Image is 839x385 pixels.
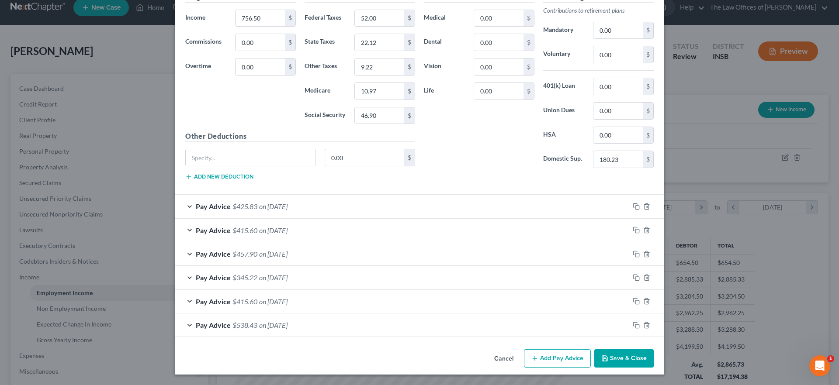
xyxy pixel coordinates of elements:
[259,202,288,210] span: on [DATE]
[232,273,257,282] span: $345.22
[185,14,205,21] span: Income
[300,58,350,76] label: Other Taxes
[643,78,653,95] div: $
[539,151,589,168] label: Domestic Sup.
[185,173,253,180] button: Add new deduction
[259,321,288,329] span: on [DATE]
[827,355,834,362] span: 1
[419,34,469,51] label: Dental
[185,131,415,142] h5: Other Deductions
[419,58,469,76] label: Vision
[300,82,350,100] label: Medicare
[419,10,469,27] label: Medical
[593,151,643,168] input: 0.00
[232,321,257,329] span: $538.43
[236,34,285,51] input: 0.00
[474,10,524,27] input: 0.00
[404,107,415,124] div: $
[259,273,288,282] span: on [DATE]
[300,107,350,124] label: Social Security
[325,149,405,166] input: 0.00
[232,297,257,306] span: $415.60
[543,6,654,15] p: Contributions to retirement plans
[419,82,469,100] label: Life
[285,58,295,75] div: $
[593,78,643,95] input: 0.00
[524,58,534,75] div: $
[181,58,231,76] label: Overtime
[643,127,653,144] div: $
[285,10,295,27] div: $
[196,321,231,329] span: Pay Advice
[524,10,534,27] div: $
[196,250,231,258] span: Pay Advice
[474,83,524,100] input: 0.00
[487,350,520,368] button: Cancel
[539,22,589,39] label: Mandatory
[404,34,415,51] div: $
[404,149,415,166] div: $
[236,58,285,75] input: 0.00
[232,226,257,234] span: $415.60
[355,58,404,75] input: 0.00
[196,202,231,210] span: Pay Advice
[259,250,288,258] span: on [DATE]
[300,10,350,27] label: Federal Taxes
[285,34,295,51] div: $
[539,127,589,144] label: HSA
[643,22,653,39] div: $
[196,273,231,282] span: Pay Advice
[181,34,231,51] label: Commissions
[809,355,830,376] iframe: Intercom live chat
[196,226,231,234] span: Pay Advice
[594,349,654,368] button: Save & Close
[593,46,643,63] input: 0.00
[404,83,415,100] div: $
[643,151,653,168] div: $
[474,58,524,75] input: 0.00
[196,297,231,306] span: Pay Advice
[539,78,589,95] label: 401(k) Loan
[474,34,524,51] input: 0.00
[539,102,589,120] label: Union Dues
[404,58,415,75] div: $
[355,83,404,100] input: 0.00
[186,149,315,166] input: Specify...
[593,103,643,119] input: 0.00
[259,226,288,234] span: on [DATE]
[236,10,285,27] input: 0.00
[404,10,415,27] div: $
[300,34,350,51] label: State Taxes
[355,107,404,124] input: 0.00
[593,22,643,39] input: 0.00
[355,34,404,51] input: 0.00
[232,250,257,258] span: $457.90
[524,34,534,51] div: $
[539,46,589,63] label: Voluntary
[593,127,643,144] input: 0.00
[643,46,653,63] div: $
[524,349,591,368] button: Add Pay Advice
[259,297,288,306] span: on [DATE]
[232,202,257,210] span: $425.83
[643,103,653,119] div: $
[524,83,534,100] div: $
[355,10,404,27] input: 0.00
